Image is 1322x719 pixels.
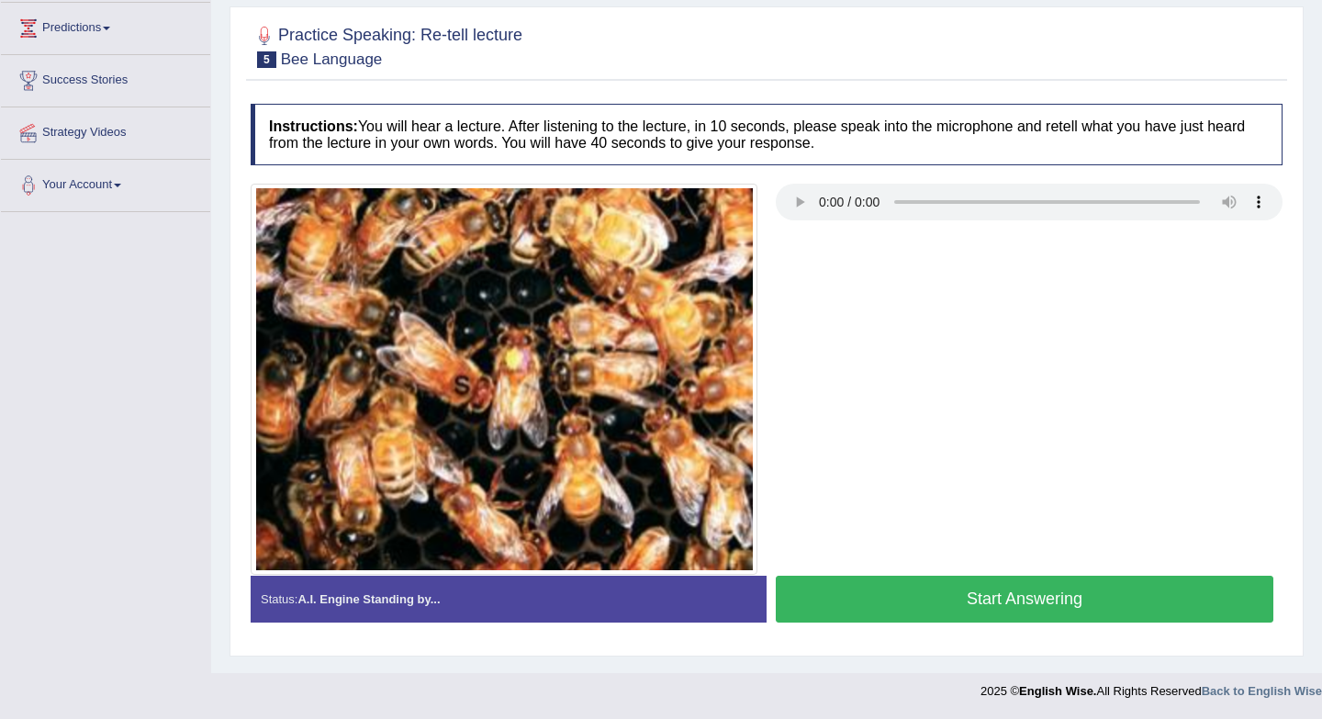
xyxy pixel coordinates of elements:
[1,3,210,49] a: Predictions
[269,118,358,134] b: Instructions:
[1,107,210,153] a: Strategy Videos
[281,51,383,68] small: Bee Language
[257,51,276,68] span: 5
[251,576,767,623] div: Status:
[1019,684,1096,698] strong: English Wise.
[251,22,522,68] h2: Practice Speaking: Re-tell lecture
[980,673,1322,700] div: 2025 © All Rights Reserved
[1202,684,1322,698] a: Back to English Wise
[776,576,1273,623] button: Start Answering
[297,592,440,606] strong: A.I. Engine Standing by...
[1,160,210,206] a: Your Account
[1,55,210,101] a: Success Stories
[251,104,1283,165] h4: You will hear a lecture. After listening to the lecture, in 10 seconds, please speak into the mic...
